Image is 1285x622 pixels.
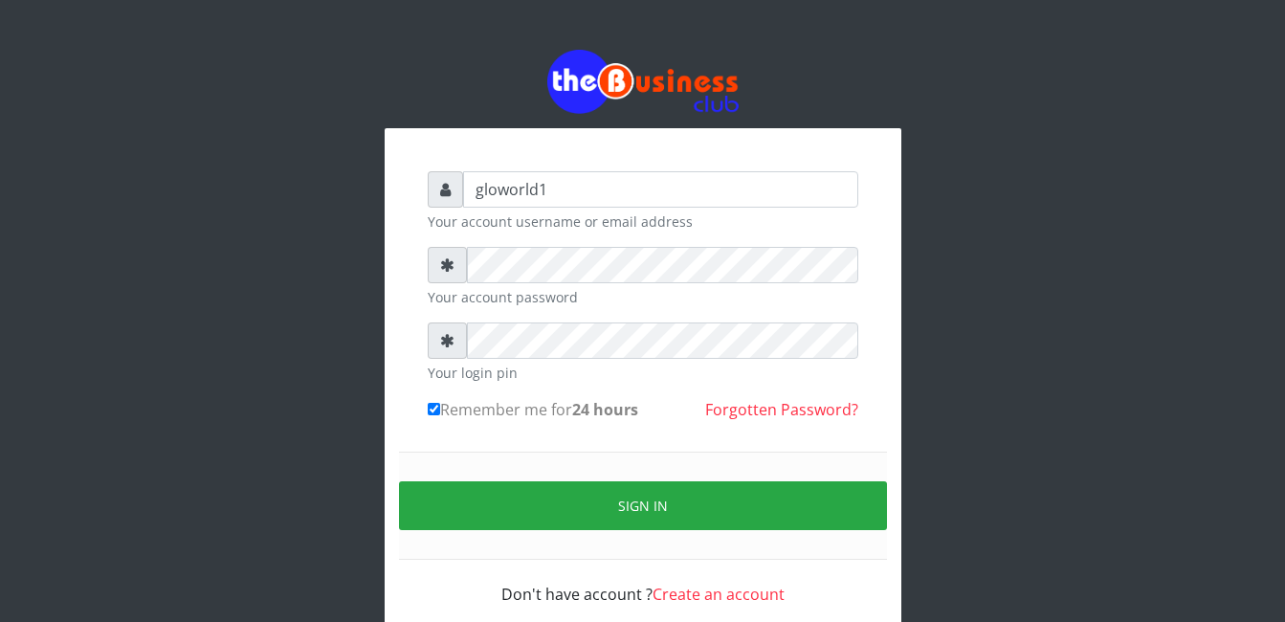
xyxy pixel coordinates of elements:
[428,363,858,383] small: Your login pin
[572,399,638,420] b: 24 hours
[428,287,858,307] small: Your account password
[653,584,785,605] a: Create an account
[463,171,858,208] input: Username or email address
[399,481,887,530] button: Sign in
[428,560,858,606] div: Don't have account ?
[428,398,638,421] label: Remember me for
[428,403,440,415] input: Remember me for24 hours
[428,211,858,232] small: Your account username or email address
[705,399,858,420] a: Forgotten Password?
